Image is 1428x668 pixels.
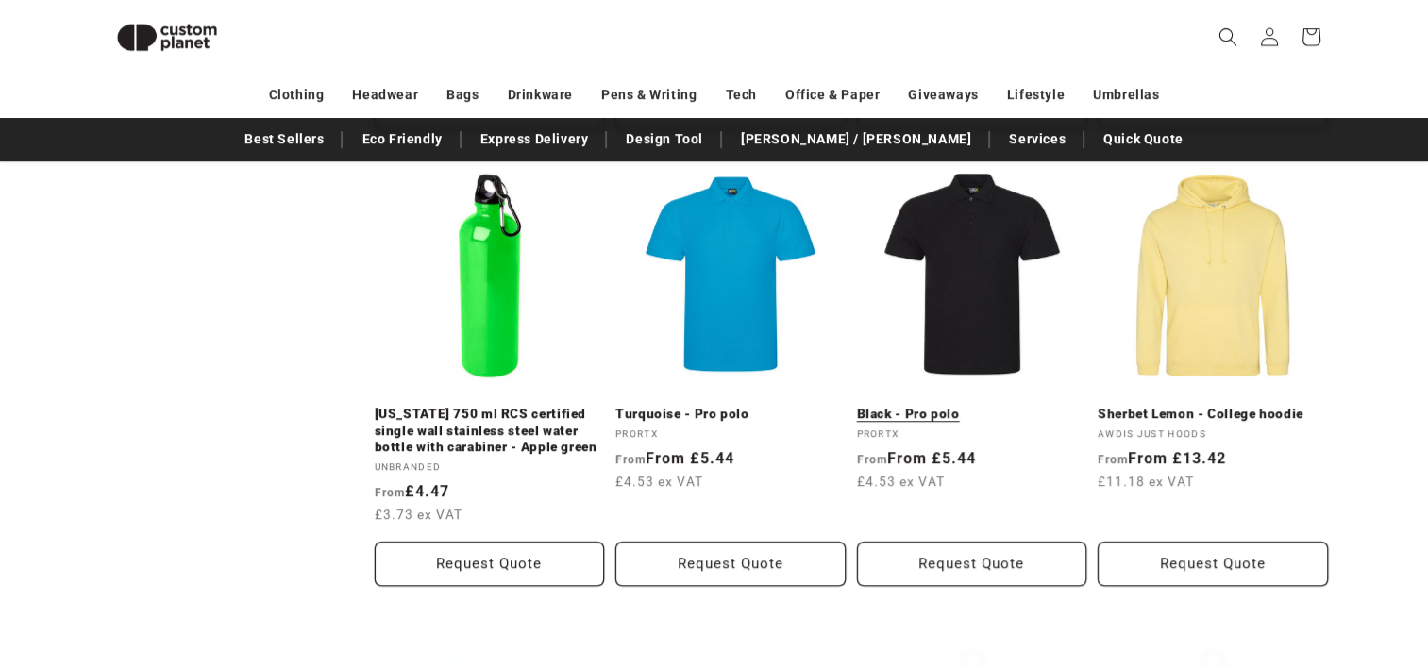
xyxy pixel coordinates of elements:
[908,78,978,111] a: Giveaways
[601,78,697,111] a: Pens & Writing
[785,78,880,111] a: Office & Paper
[1007,78,1065,111] a: Lifestyle
[101,8,233,67] img: Custom Planet
[1207,16,1249,58] summary: Search
[471,123,598,156] a: Express Delivery
[1094,123,1193,156] a: Quick Quote
[1093,78,1159,111] a: Umbrellas
[1113,464,1428,668] iframe: Chat Widget
[616,123,713,156] a: Design Tool
[615,542,846,586] button: Request Quote
[508,78,573,111] a: Drinkware
[615,406,846,423] a: Turquoise - Pro polo
[352,123,451,156] a: Eco Friendly
[269,78,325,111] a: Clothing
[235,123,333,156] a: Best Sellers
[352,78,418,111] a: Headwear
[446,78,479,111] a: Bags
[1098,542,1328,586] button: Request Quote
[375,406,605,456] a: [US_STATE] 750 ml RCS certified single wall stainless steel water bottle with carabiner - Apple g...
[1098,406,1328,423] a: Sherbet Lemon - College hoodie
[375,542,605,586] button: Request Quote
[857,542,1087,586] button: Request Quote
[857,406,1087,423] a: Black - Pro polo
[1000,123,1075,156] a: Services
[725,78,756,111] a: Tech
[731,123,981,156] a: [PERSON_NAME] / [PERSON_NAME]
